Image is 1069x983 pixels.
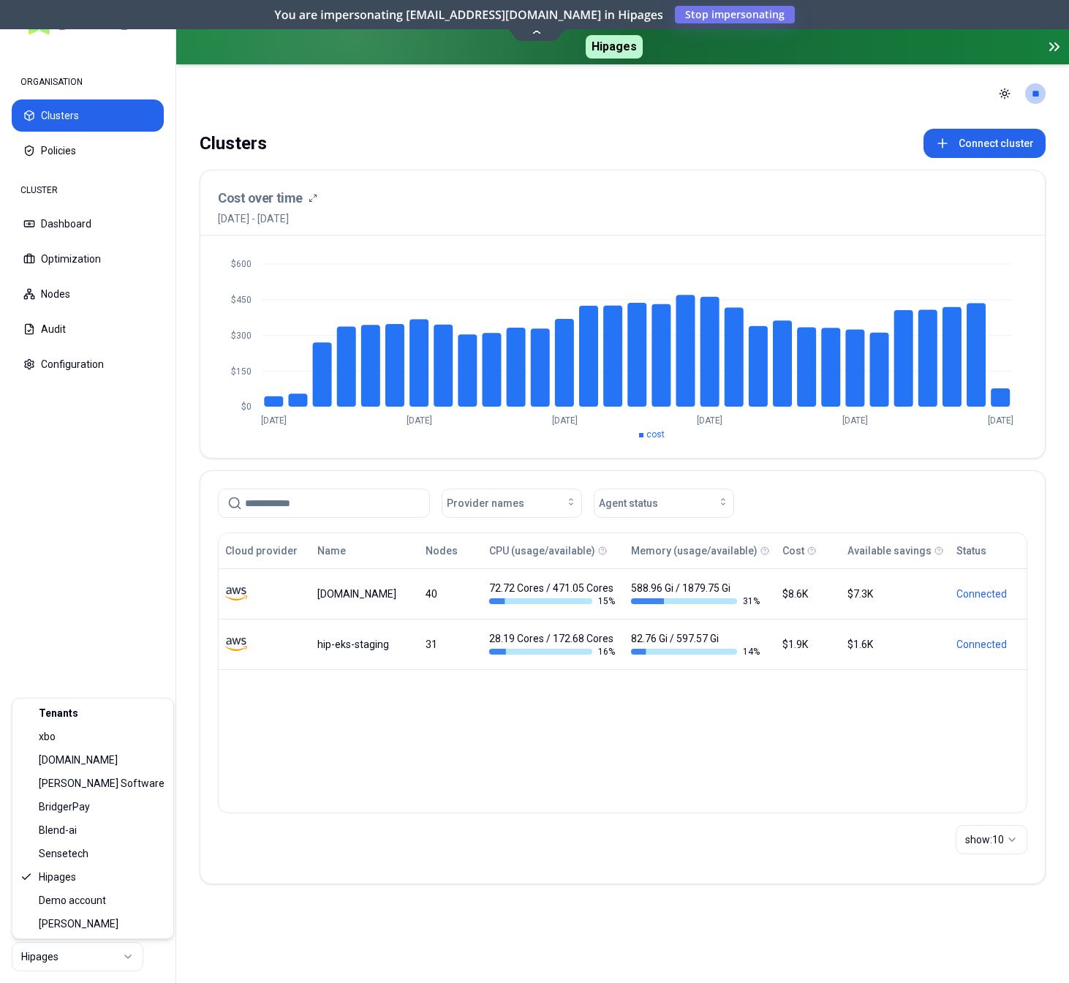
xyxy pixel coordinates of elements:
span: BridgerPay [39,799,90,814]
span: Hipages [39,870,76,884]
span: Blend-ai [39,823,77,837]
span: Demo account [39,893,106,908]
span: [PERSON_NAME] Software [39,776,165,791]
span: [PERSON_NAME] [39,916,118,931]
span: xbo [39,729,56,744]
div: Tenants [15,701,170,725]
span: Sensetech [39,846,88,861]
span: [DOMAIN_NAME] [39,753,118,767]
